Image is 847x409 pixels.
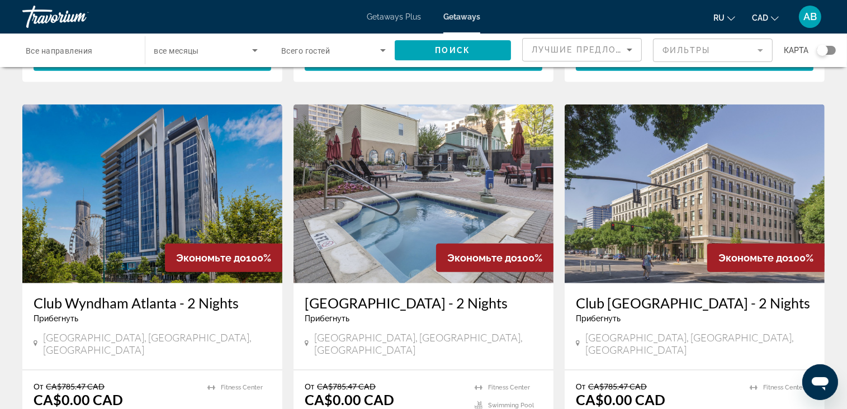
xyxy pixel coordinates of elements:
[803,11,817,22] span: AB
[436,46,471,55] span: Поиск
[34,391,123,408] p: CA$0.00 CAD
[796,5,825,28] button: User Menu
[576,382,585,391] span: От
[34,314,78,323] span: Прибегнуть
[713,13,725,22] span: ru
[176,252,246,264] span: Экономьте до
[43,331,271,356] span: [GEOGRAPHIC_DATA], [GEOGRAPHIC_DATA], [GEOGRAPHIC_DATA]
[576,391,665,408] p: CA$0.00 CAD
[314,331,542,356] span: [GEOGRAPHIC_DATA], [GEOGRAPHIC_DATA], [GEOGRAPHIC_DATA]
[488,384,530,391] span: Fitness Center
[395,40,512,60] button: Поиск
[718,252,788,264] span: Экономьте до
[763,384,805,391] span: Fitness Center
[436,244,553,272] div: 100%
[46,382,105,391] span: CA$785.47 CAD
[305,294,542,311] a: [GEOGRAPHIC_DATA] - 2 Nights
[707,244,825,272] div: 100%
[585,331,813,356] span: [GEOGRAPHIC_DATA], [GEOGRAPHIC_DATA], [GEOGRAPHIC_DATA]
[317,382,376,391] span: CA$785.47 CAD
[22,104,282,283] img: DY02E01X.jpg
[802,364,838,400] iframe: Кнопка запуска окна обмена сообщениями
[576,294,813,311] a: Club [GEOGRAPHIC_DATA] - 2 Nights
[294,104,553,283] img: 7732O01X.jpg
[22,2,134,31] a: Travorium
[532,45,651,54] span: Лучшие предложения
[784,42,808,58] span: карта
[752,13,768,22] span: CAD
[26,46,93,55] span: Все направления
[565,104,825,283] img: DN39E01X.jpg
[532,43,632,56] mat-select: Sort by
[443,12,480,21] a: Getaways
[305,314,349,323] span: Прибегнуть
[281,46,330,55] span: Всего гостей
[34,51,271,71] button: View Resort(19 units)
[447,252,517,264] span: Экономьте до
[576,314,621,323] span: Прибегнуть
[165,244,282,272] div: 100%
[588,382,647,391] span: CA$785.47 CAD
[653,38,773,63] button: Filter
[713,9,735,26] button: Change language
[305,382,314,391] span: От
[367,12,421,21] a: Getaways Plus
[34,294,271,311] a: Club Wyndham Atlanta - 2 Nights
[488,402,534,409] span: Swimming Pool
[154,46,199,55] span: все месяцы
[752,9,779,26] button: Change currency
[34,382,43,391] span: От
[576,51,813,71] button: View Resort(338 units)
[305,391,394,408] p: CA$0.00 CAD
[221,384,263,391] span: Fitness Center
[305,51,542,71] button: View Resort(106 units)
